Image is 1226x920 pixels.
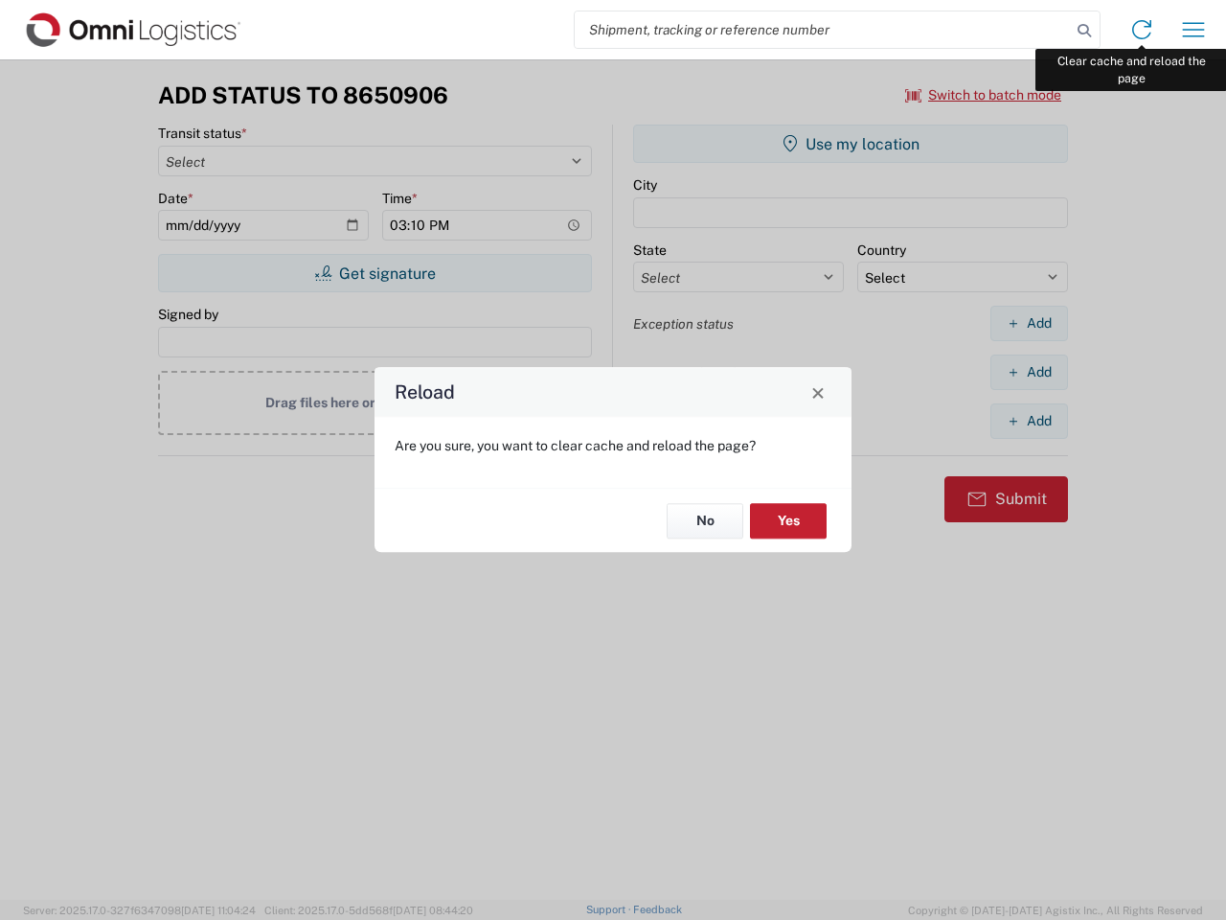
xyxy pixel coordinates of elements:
button: Yes [750,503,827,539]
button: Close [805,379,831,405]
h4: Reload [395,379,455,406]
button: No [667,503,743,539]
input: Shipment, tracking or reference number [575,11,1071,48]
p: Are you sure, you want to clear cache and reload the page? [395,437,831,454]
